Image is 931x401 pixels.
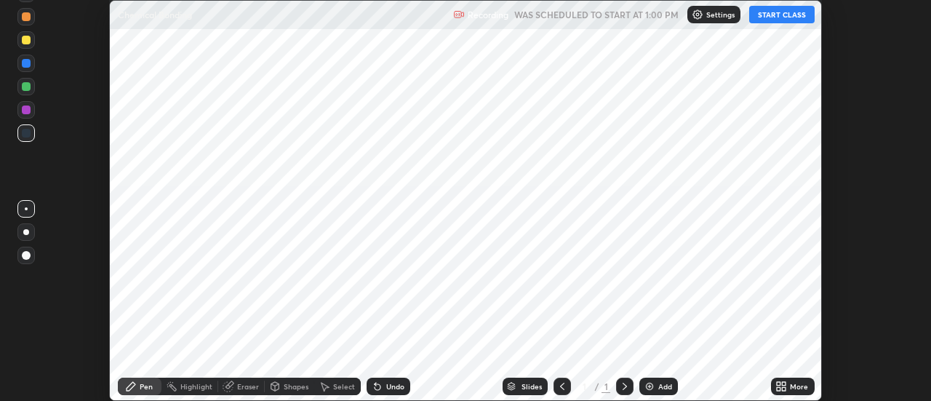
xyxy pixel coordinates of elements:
p: Settings [706,11,735,18]
div: Highlight [180,383,212,390]
div: Select [333,383,355,390]
div: 1 [577,382,591,391]
div: Add [658,383,672,390]
div: Slides [522,383,542,390]
h5: WAS SCHEDULED TO START AT 1:00 PM [514,8,679,21]
p: Chemical Bonding [118,9,192,20]
div: 1 [602,380,610,393]
img: add-slide-button [644,381,655,392]
div: More [790,383,808,390]
div: Pen [140,383,153,390]
p: Recording [468,9,508,20]
img: class-settings-icons [692,9,703,20]
div: Eraser [237,383,259,390]
div: / [594,382,599,391]
div: Shapes [284,383,308,390]
button: START CLASS [749,6,815,23]
img: recording.375f2c34.svg [453,9,465,20]
div: Undo [386,383,404,390]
